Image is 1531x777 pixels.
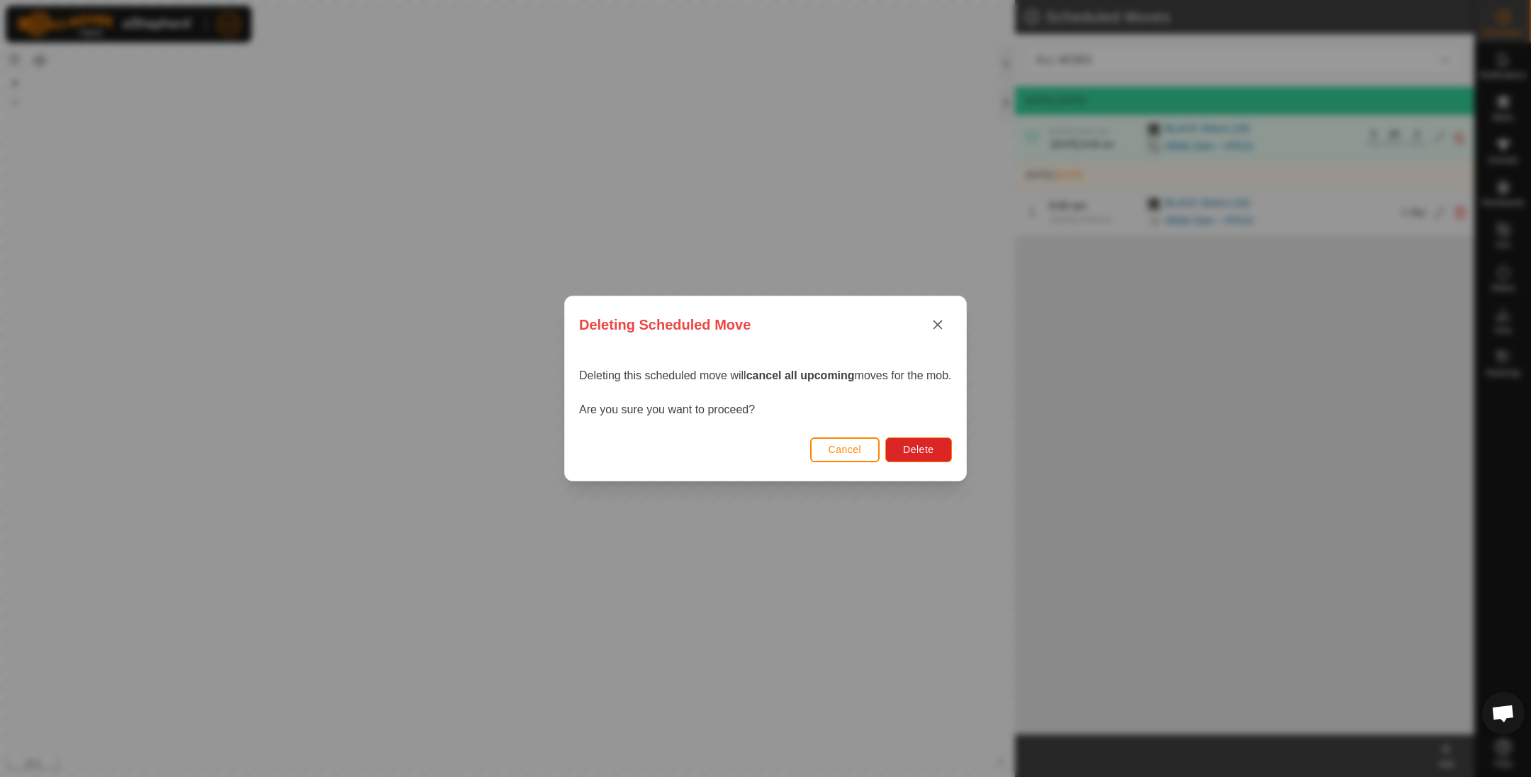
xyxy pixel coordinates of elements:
span: Deleting Scheduled Move [579,314,751,335]
div: Open chat [1482,692,1525,734]
button: Cancel [810,437,880,462]
span: Delete [903,444,933,455]
p: Are you sure you want to proceed? [579,401,952,418]
p: Deleting this scheduled move will moves for the mob. [579,367,952,384]
strong: cancel all upcoming [746,369,855,381]
span: Cancel [829,444,862,455]
button: Delete [885,437,951,462]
